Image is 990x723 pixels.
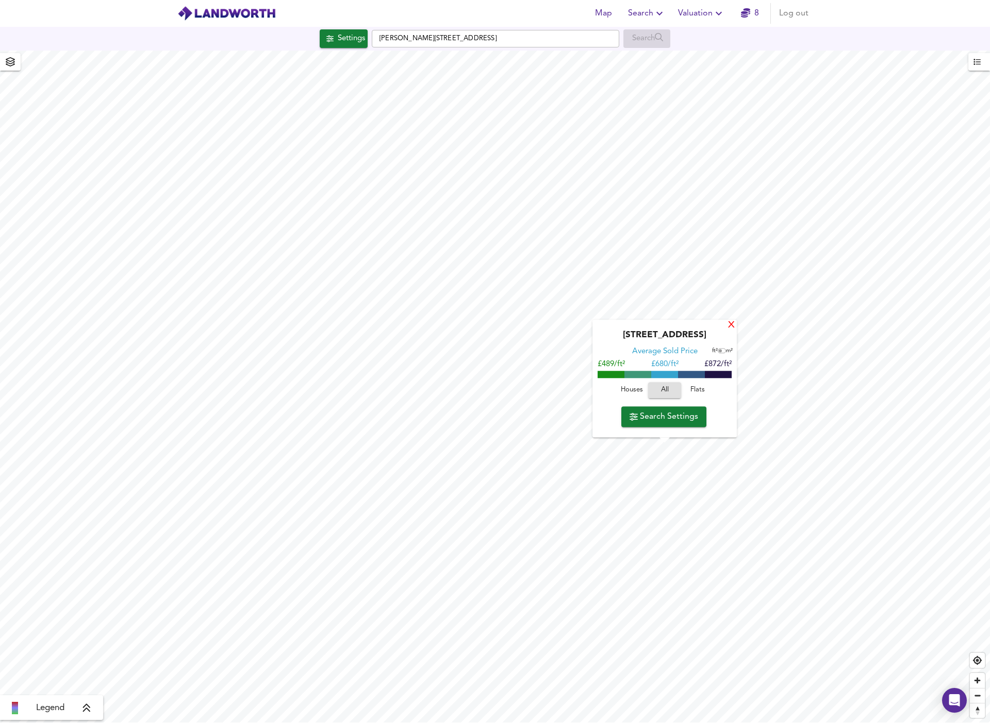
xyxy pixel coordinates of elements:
[779,6,808,21] span: Log out
[598,331,732,347] div: [STREET_ADDRESS]
[618,385,646,397] span: Houses
[591,6,616,21] span: Map
[727,321,736,331] div: X
[942,688,967,713] div: Open Intercom Messenger
[712,349,718,354] span: ft²
[651,361,679,369] span: £ 680/ft²
[681,383,714,399] button: Flats
[372,30,619,47] input: Enter a location...
[338,32,365,45] div: Settings
[630,409,698,424] span: Search Settings
[674,3,729,24] button: Valuation
[970,673,985,688] button: Zoom in
[598,361,625,369] span: £489/ft²
[621,406,706,427] button: Search Settings
[587,3,620,24] button: Map
[653,385,676,397] span: All
[320,29,368,48] div: Click to configure Search Settings
[320,29,368,48] button: Settings
[623,29,670,48] div: Enable a Source before running a Search
[970,703,985,718] button: Reset bearing to north
[726,349,733,354] span: m²
[733,3,766,24] button: 8
[970,653,985,668] button: Find my location
[632,347,698,357] div: Average Sold Price
[628,6,666,21] span: Search
[684,385,712,397] span: Flats
[624,3,670,24] button: Search
[970,688,985,703] button: Zoom out
[177,6,276,21] img: logo
[36,702,64,714] span: Legend
[741,6,759,21] a: 8
[678,6,725,21] span: Valuation
[615,383,648,399] button: Houses
[704,361,732,369] span: £872/ft²
[775,3,813,24] button: Log out
[648,383,681,399] button: All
